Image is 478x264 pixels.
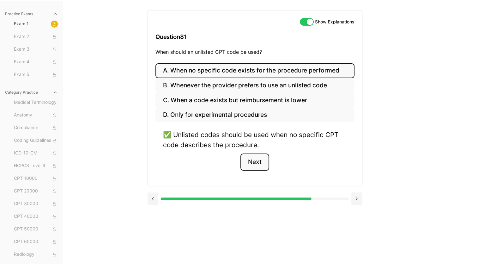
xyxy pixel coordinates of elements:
[14,188,58,195] span: CPT 20000
[315,20,354,24] label: Show Explanations
[11,237,60,247] button: CPT 60000
[3,87,60,97] button: Category Practice
[11,44,60,54] button: Exam 3
[14,226,58,233] span: CPT 50000
[11,224,60,234] button: CPT 50000
[3,9,60,19] button: Practice Exams
[14,213,58,220] span: CPT 40000
[14,162,58,169] span: HCPCS Level II
[14,33,58,40] span: Exam 2
[11,211,60,222] button: CPT 40000
[11,57,60,67] button: Exam 4
[155,28,354,46] h3: Question 81
[11,110,60,120] button: Anatomy
[14,46,58,53] span: Exam 3
[11,97,60,108] button: Medical Terminology
[240,154,269,171] button: Next
[11,249,60,260] button: Radiology
[155,108,354,123] button: D. Only for experimental procedures
[11,148,60,158] button: ICD-10-CM
[155,48,354,56] p: When should an unlisted CPT code be used?
[11,199,60,209] button: CPT 30000
[14,99,58,106] span: Medical Terminology
[14,150,58,157] span: ICD-10-CM
[155,93,354,108] button: C. When a code exists but reimbursement is lower
[163,130,347,149] div: ✅ Unlisted codes should be used when no specific CPT code describes the procedure.
[155,78,354,93] button: B. Whenever the provider prefers to use an unlisted code
[14,21,58,28] span: Exam 1
[14,124,58,131] span: Compliance
[14,59,58,66] span: Exam 4
[11,32,60,42] button: Exam 2
[11,135,60,146] button: Coding Guidelines
[11,161,60,171] button: HCPCS Level II
[155,63,354,78] button: A. When no specific code exists for the procedure performed
[14,137,58,144] span: Coding Guidelines
[14,238,58,245] span: CPT 60000
[11,173,60,184] button: CPT 10000
[14,71,58,78] span: Exam 5
[14,200,58,207] span: CPT 30000
[11,186,60,196] button: CPT 20000
[11,70,60,80] button: Exam 5
[14,175,58,182] span: CPT 10000
[14,112,58,119] span: Anatomy
[11,19,60,29] button: Exam 1
[14,251,58,258] span: Radiology
[11,123,60,133] button: Compliance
